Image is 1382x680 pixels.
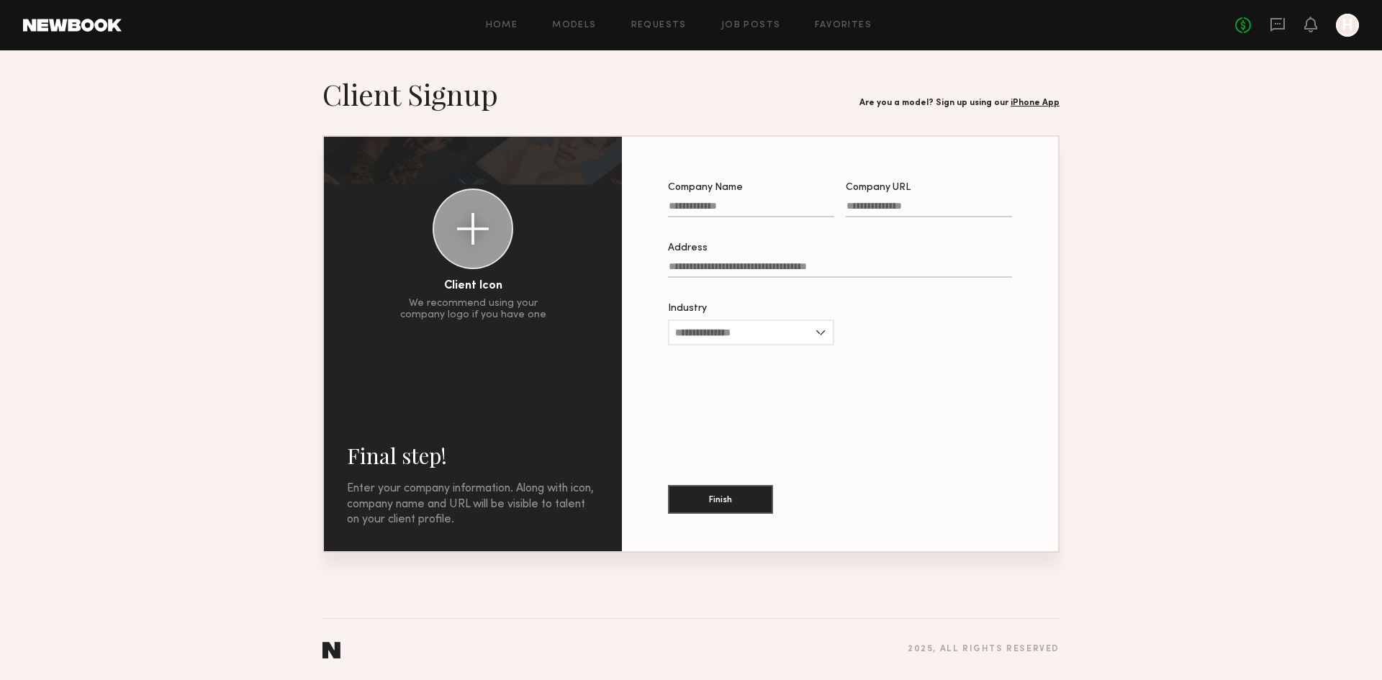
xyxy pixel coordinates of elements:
a: Job Posts [721,21,781,30]
button: Finish [668,485,773,514]
input: Company URL [846,201,1012,217]
div: Enter your company information. Along with icon, company name and URL will be visible to talent o... [347,481,599,528]
div: Company URL [846,183,1012,193]
div: Company Name [668,183,834,193]
a: Requests [631,21,687,30]
div: We recommend using your company logo if you have one [400,298,546,321]
h1: Client Signup [322,76,498,112]
a: H [1336,14,1359,37]
input: Address [668,261,1012,278]
div: Client Icon [444,281,502,292]
a: Home [486,21,518,30]
div: Address [668,243,1012,253]
a: iPhone App [1011,99,1060,107]
div: 2025 , all rights reserved [908,645,1060,654]
a: Favorites [815,21,872,30]
input: Company Name [668,201,834,217]
h2: Final step! [347,441,599,470]
div: Industry [668,304,834,314]
div: Are you a model? Sign up using our [859,99,1060,108]
a: Models [552,21,596,30]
